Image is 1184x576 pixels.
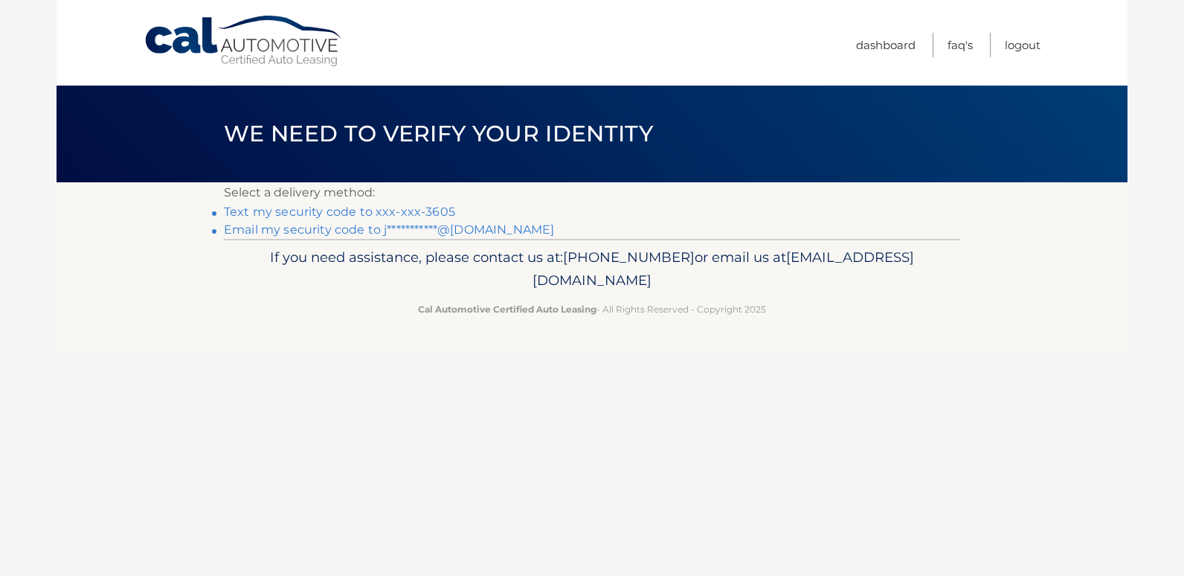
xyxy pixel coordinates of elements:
p: Select a delivery method: [224,182,960,203]
span: [PHONE_NUMBER] [563,249,695,266]
strong: Cal Automotive Certified Auto Leasing [418,304,596,315]
a: FAQ's [947,33,973,57]
p: - All Rights Reserved - Copyright 2025 [234,301,950,317]
p: If you need assistance, please contact us at: or email us at [234,246,950,293]
a: Text my security code to xxx-xxx-3605 [224,205,455,219]
span: We need to verify your identity [224,120,653,147]
a: Dashboard [856,33,916,57]
a: Cal Automotive [144,15,344,68]
a: Logout [1005,33,1040,57]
